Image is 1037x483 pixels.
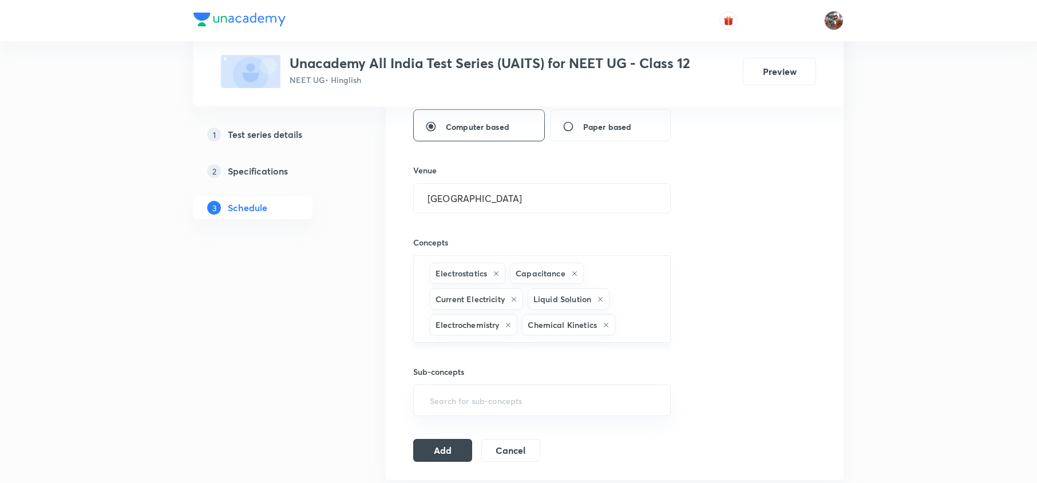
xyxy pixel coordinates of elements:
[228,201,267,215] h5: Schedule
[193,123,349,146] a: 1Test series details
[207,201,221,215] p: 3
[221,55,280,88] img: fallback-thumbnail.png
[533,293,591,305] h6: Liquid Solution
[413,366,671,378] h6: Sub-concepts
[413,236,671,248] h6: Concepts
[428,390,656,411] input: Search for sub-concepts
[516,267,565,279] h6: Capacitance
[436,319,499,331] h6: Electrochemistry
[207,128,221,141] p: 1
[414,184,670,213] input: Name of the venue where test will be conducted
[228,164,288,178] h5: Specifications
[481,439,540,462] button: Cancel
[436,293,505,305] h6: Current Electricity
[583,121,631,133] span: Paper based
[290,55,690,72] h3: Unacademy All India Test Series (UAITS) for NEET UG - Class 12
[193,160,349,183] a: 2Specifications
[207,164,221,178] p: 2
[664,298,666,300] button: Open
[446,121,509,133] span: Computer based
[228,128,302,141] h5: Test series details
[413,439,472,462] button: Add
[193,13,286,26] img: Company Logo
[719,11,738,30] button: avatar
[723,15,734,26] img: avatar
[528,319,597,331] h6: Chemical Kinetics
[290,74,690,86] p: NEET UG • Hinglish
[436,267,487,279] h6: Electrostatics
[743,58,816,85] button: Preview
[664,399,666,402] button: Open
[413,164,437,176] h6: Venue
[193,13,286,29] a: Company Logo
[824,11,844,30] img: ABHISHEK KUMAR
